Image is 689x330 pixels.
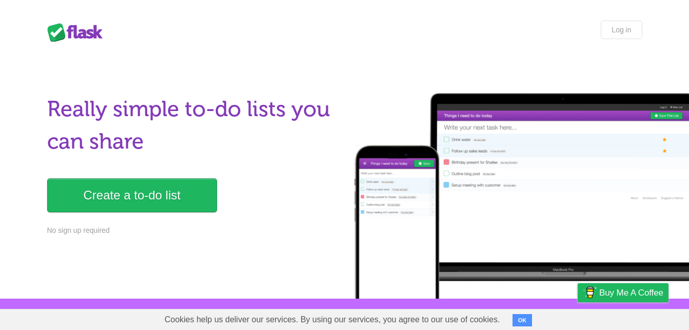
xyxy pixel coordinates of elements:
[578,283,668,302] a: Buy me a coffee
[583,284,597,301] img: Buy me a coffee
[47,178,217,212] a: Create a to-do list
[154,309,510,330] span: Cookies help us deliver our services. By using our services, you agree to our use of cookies.
[599,284,663,302] span: Buy me a coffee
[47,93,339,158] h1: Really simple to-do lists you can share
[601,21,642,39] a: Log in
[47,225,339,236] p: No sign up required
[513,314,533,326] button: OK
[47,23,109,42] div: Flask Lists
